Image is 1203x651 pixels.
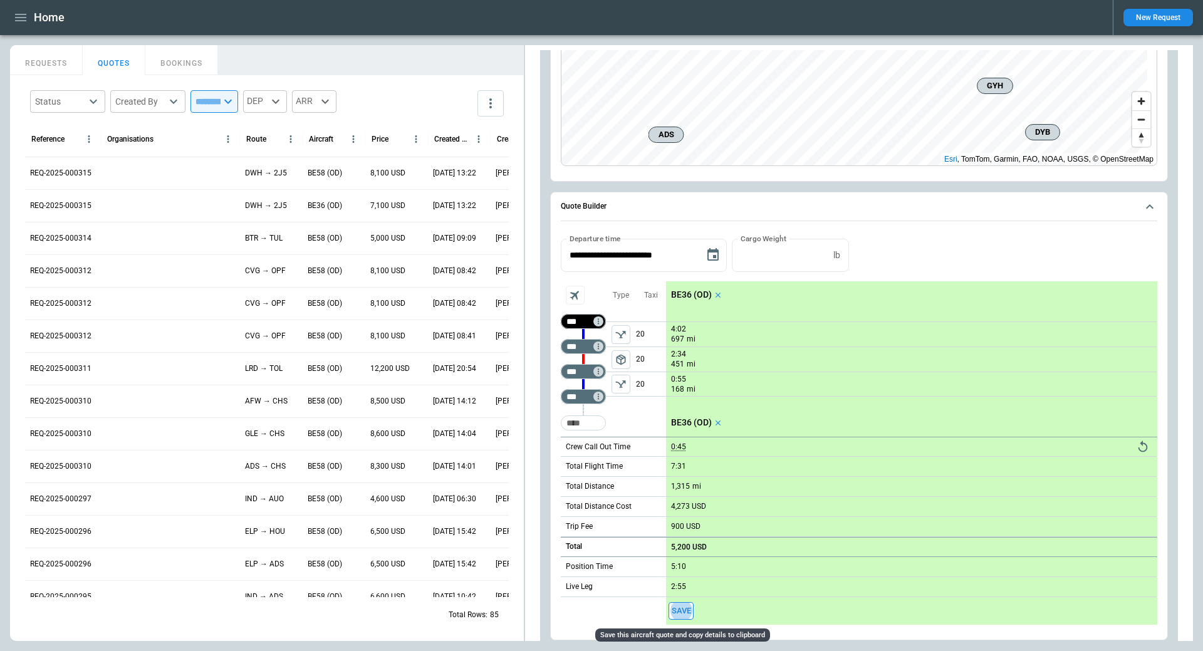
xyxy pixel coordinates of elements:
[308,526,342,537] p: BE58 (OD)
[944,153,1154,165] div: , TomTom, Garmin, FAO, NOAA, USGS, © OpenStreetMap
[433,494,476,504] p: 09/23/2025 06:30
[496,559,548,570] p: [PERSON_NAME]
[496,363,548,374] p: [PERSON_NAME]
[30,233,91,244] p: REQ-2025-000314
[433,331,476,341] p: 09/26/2025 08:41
[282,130,299,148] button: Route column menu
[370,396,405,407] p: 8,500 USD
[245,461,286,472] p: ADS → CHS
[671,522,700,531] p: 900 USD
[345,130,362,148] button: Aircraft column menu
[496,168,548,179] p: [PERSON_NAME]
[982,80,1008,92] span: GYH
[496,461,548,472] p: [PERSON_NAME]
[370,233,405,244] p: 5,000 USD
[30,168,91,179] p: REQ-2025-000315
[671,582,686,591] p: 2:55
[308,494,342,504] p: BE58 (OD)
[145,45,218,75] button: BOOKINGS
[636,322,666,346] p: 20
[612,350,630,369] span: Type of sector
[687,334,695,345] p: mi
[372,135,388,143] div: Price
[477,90,504,117] button: more
[671,502,706,511] p: 4,273 USD
[700,242,726,268] button: Choose date, selected date is Sep 29, 2025
[687,359,695,370] p: mi
[34,10,65,25] h1: Home
[671,562,686,571] p: 5:10
[561,364,606,379] div: Too short
[245,266,286,276] p: CVG → OPF
[245,559,284,570] p: ELP → ADS
[561,339,606,354] div: Too short
[1123,9,1193,26] button: New Request
[308,363,342,374] p: BE58 (OD)
[30,429,91,439] p: REQ-2025-000310
[612,375,630,393] button: left aligned
[308,559,342,570] p: BE58 (OD)
[612,375,630,393] span: Type of sector
[490,610,499,620] p: 85
[561,314,606,329] div: Too short
[671,417,712,428] p: BE36 (OD)
[308,201,342,211] p: BE36 (OD)
[35,95,85,108] div: Status
[370,494,405,504] p: 4,600 USD
[561,389,606,404] div: Too short
[10,45,83,75] button: REQUESTS
[671,289,712,300] p: BE36 (OD)
[433,559,476,570] p: 09/22/2025 15:42
[497,135,533,143] div: Created by
[370,331,405,341] p: 8,100 USD
[219,130,237,148] button: Organisations column menu
[687,384,695,395] p: mi
[30,266,91,276] p: REQ-2025-000312
[30,201,91,211] p: REQ-2025-000315
[561,192,1157,221] button: Quote Builder
[407,130,425,148] button: Price column menu
[370,526,405,537] p: 6,500 USD
[615,353,627,366] span: package_2
[1031,126,1055,138] span: DYB
[308,266,342,276] p: BE58 (OD)
[433,526,476,537] p: 09/22/2025 15:42
[370,559,405,570] p: 6,500 USD
[671,543,707,552] p: 5,200 USD
[370,429,405,439] p: 8,600 USD
[308,461,342,472] p: BE58 (OD)
[496,429,548,439] p: [PERSON_NAME]
[243,90,287,113] div: DEP
[245,233,283,244] p: BTR → TUL
[671,334,684,345] p: 697
[308,233,342,244] p: BE58 (OD)
[671,325,686,334] p: 4:02
[666,281,1157,625] div: scrollable content
[308,396,342,407] p: BE58 (OD)
[612,325,630,344] span: Type of sector
[370,363,410,374] p: 12,200 USD
[30,494,91,504] p: REQ-2025-000297
[669,602,694,620] span: Save this aircraft quote and copy details to clipboard
[433,363,476,374] p: 09/25/2025 20:54
[671,384,684,395] p: 168
[370,266,405,276] p: 8,100 USD
[561,239,1157,625] div: Quote Builder
[245,298,286,309] p: CVG → OPF
[669,602,694,620] button: Save
[595,628,770,642] div: Save this aircraft quote and copy details to clipboard
[309,135,333,143] div: Aircraft
[671,350,686,359] p: 2:34
[612,350,630,369] button: left aligned
[433,168,476,179] p: 09/28/2025 13:22
[433,233,476,244] p: 09/26/2025 09:09
[31,135,65,143] div: Reference
[566,501,632,512] p: Total Distance Cost
[1132,110,1150,128] button: Zoom out
[308,168,342,179] p: BE58 (OD)
[30,298,91,309] p: REQ-2025-000312
[83,45,145,75] button: QUOTES
[496,201,548,211] p: [PERSON_NAME]
[566,481,614,492] p: Total Distance
[654,128,679,141] span: ADS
